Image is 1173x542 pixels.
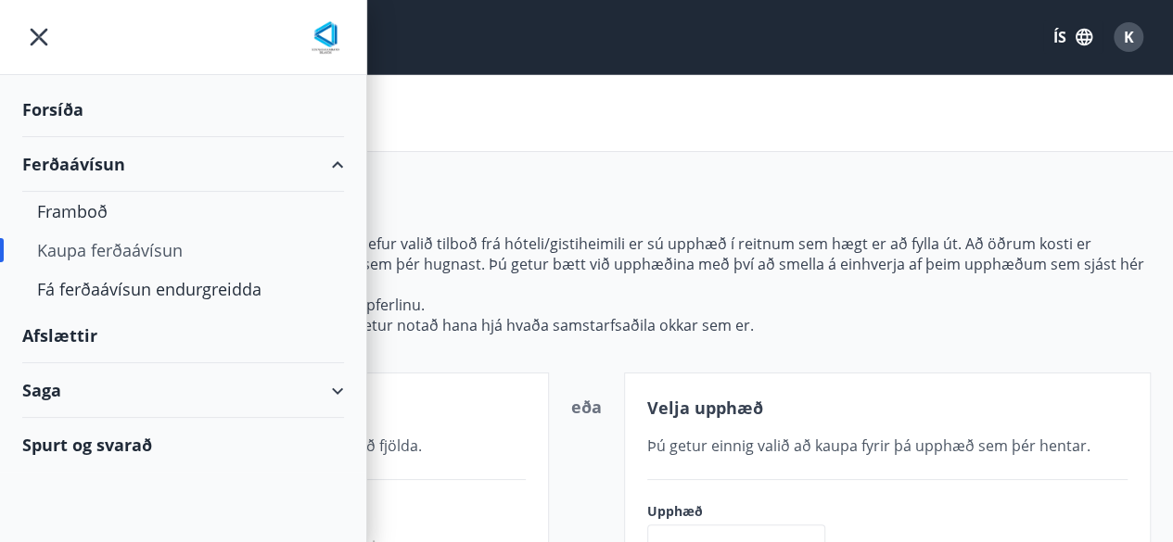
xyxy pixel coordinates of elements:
div: Ferðaávísun [22,137,344,192]
div: Kaupa ferðaávísun [37,231,329,270]
img: union_logo [307,20,344,57]
span: Þú getur einnig valið að kaupa fyrir þá upphæð sem þér hentar. [647,435,1090,456]
div: Spurt og svarað [22,418,344,472]
div: Afslættir [22,309,344,363]
button: menu [22,20,56,54]
button: K [1106,15,1151,59]
p: Hér getur þú valið upphæð ávísunarinnar. Ef þú hefur valið tilboð frá hóteli/gistiheimili er sú u... [22,233,1151,295]
span: Velja upphæð [647,397,763,419]
div: Forsíða [22,82,344,137]
div: Fá ferðaávísun endurgreidda [37,270,329,309]
span: K [1124,27,1134,47]
span: eða [571,396,602,418]
p: Mundu að ferðaávísunin rennur aldrei út og þú getur notað hana hjá hvaða samstarfsaðila okkar sem... [22,315,1151,335]
button: ÍS [1043,20,1103,54]
label: Upphæð [647,502,844,521]
div: Framboð [37,192,329,231]
div: Saga [22,363,344,418]
p: Athugaðu að niðurgreiðslan bætist við síðar í kaupferlinu. [22,295,1151,315]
